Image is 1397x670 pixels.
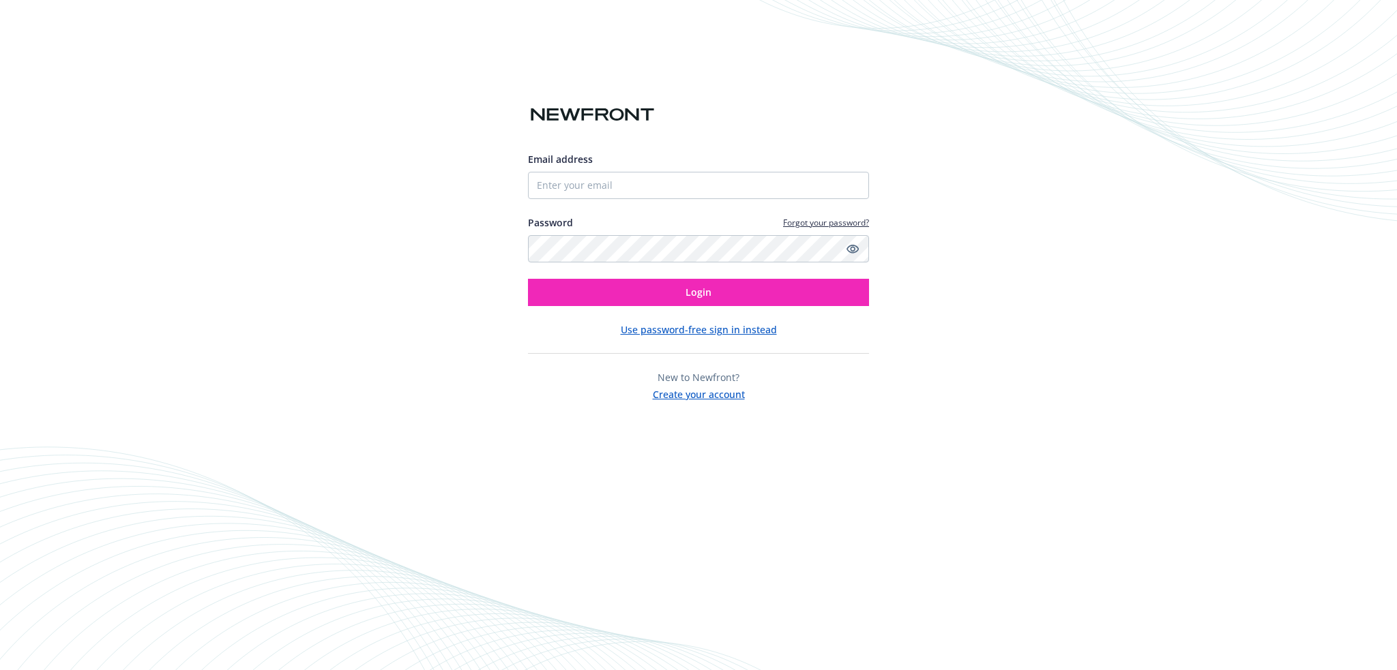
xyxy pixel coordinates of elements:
[783,217,869,228] a: Forgot your password?
[528,279,869,306] button: Login
[653,384,745,401] button: Create your account
[658,371,739,384] span: New to Newfront?
[528,215,573,230] label: Password
[528,153,593,166] span: Email address
[686,286,711,299] span: Login
[844,241,861,257] a: Show password
[621,322,777,337] button: Use password-free sign in instead
[528,235,869,262] input: Enter your password
[528,103,657,127] img: Newfront logo
[528,172,869,199] input: Enter your email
